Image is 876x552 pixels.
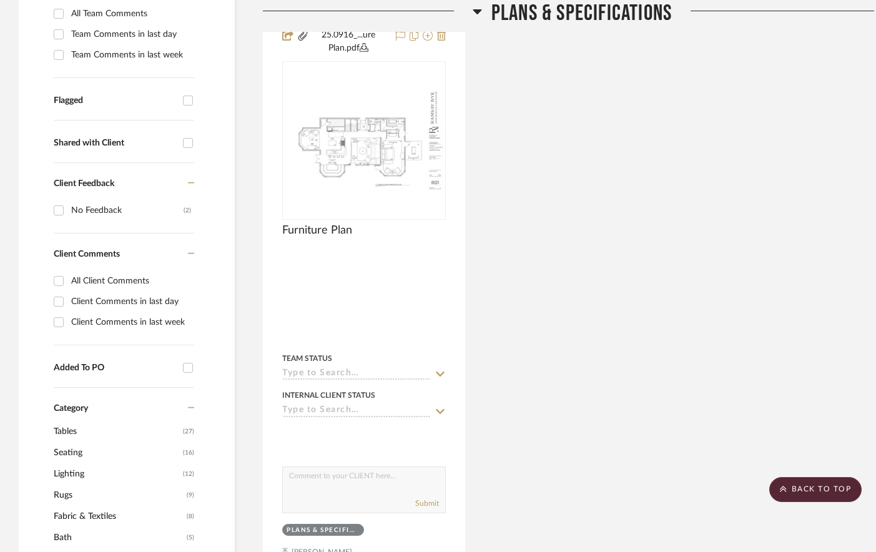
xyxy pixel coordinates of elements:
[282,405,431,417] input: Type to Search…
[187,528,194,548] span: (5)
[309,29,388,55] button: 25.0916_...ure Plan.pdf
[54,421,180,442] span: Tables
[287,526,357,535] div: Plans & Specifications
[415,498,439,509] button: Submit
[54,179,114,188] span: Client Feedback
[187,506,194,526] span: (8)
[183,464,194,484] span: (12)
[71,292,191,312] div: Client Comments in last day
[283,87,445,194] img: Furniture Plan
[769,477,862,502] scroll-to-top-button: BACK TO TOP
[54,250,120,259] span: Client Comments
[282,224,352,237] span: Furniture Plan
[54,138,177,149] div: Shared with Client
[183,443,194,463] span: (16)
[54,485,184,506] span: Rugs
[184,200,191,220] div: (2)
[54,96,177,106] div: Flagged
[71,4,191,24] div: All Team Comments
[71,200,184,220] div: No Feedback
[183,421,194,441] span: (27)
[71,24,191,44] div: Team Comments in last day
[54,403,88,414] span: Category
[54,442,180,463] span: Seating
[282,353,332,364] div: Team Status
[71,312,191,332] div: Client Comments in last week
[54,527,184,548] span: Bath
[71,45,191,65] div: Team Comments in last week
[282,368,431,380] input: Type to Search…
[71,271,191,291] div: All Client Comments
[187,485,194,505] span: (9)
[282,390,375,401] div: Internal Client Status
[54,363,177,373] div: Added To PO
[54,463,180,485] span: Lighting
[54,506,184,527] span: Fabric & Textiles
